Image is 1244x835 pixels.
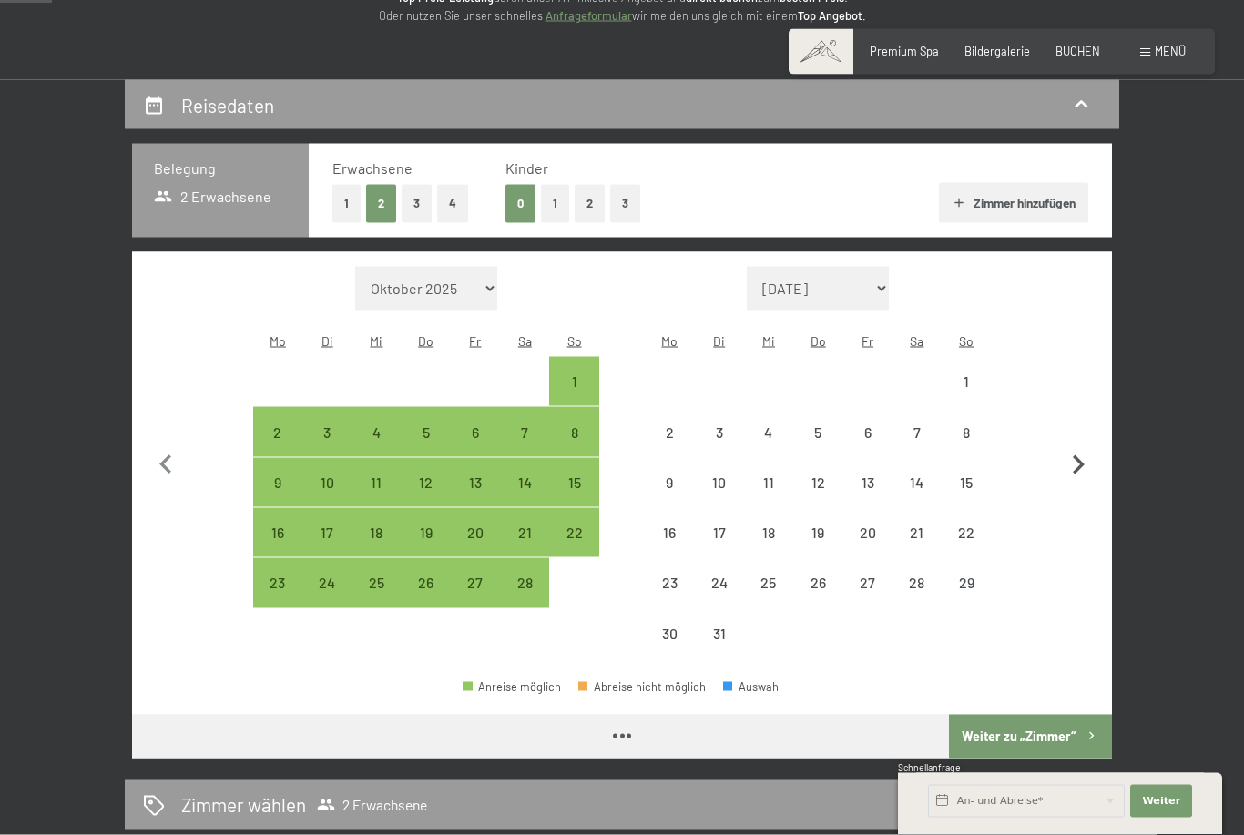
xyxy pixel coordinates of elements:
div: Anreise möglich [253,407,302,456]
div: Tue Feb 24 2026 [302,558,352,607]
div: 18 [746,525,791,571]
abbr: Donnerstag [811,333,826,349]
div: Sat Mar 14 2026 [892,458,942,507]
div: Anreise nicht möglich [645,407,694,456]
div: 14 [502,475,547,521]
div: 9 [255,475,301,521]
div: 4 [746,425,791,471]
div: Anreise möglich [549,407,598,456]
div: 6 [453,425,498,471]
span: Kinder [505,159,548,177]
div: Anreise möglich [253,508,302,557]
button: 3 [402,185,432,222]
div: Tue Feb 10 2026 [302,458,352,507]
div: Sat Mar 07 2026 [892,407,942,456]
div: Thu Feb 12 2026 [402,458,451,507]
div: 5 [403,425,449,471]
div: Thu Feb 05 2026 [402,407,451,456]
div: 16 [647,525,692,571]
div: 20 [844,525,890,571]
button: Zimmer hinzufügen [939,183,1087,223]
div: Fri Feb 20 2026 [451,508,500,557]
div: Anreise nicht möglich [645,558,694,607]
h2: Zimmer wählen [181,791,306,818]
div: Anreise möglich [352,458,401,507]
div: 23 [647,575,692,621]
div: 28 [894,575,940,621]
abbr: Sonntag [567,333,582,349]
div: 5 [795,425,841,471]
button: 2 [575,185,605,222]
abbr: Mittwoch [762,333,775,349]
div: 25 [353,575,399,621]
div: Anreise möglich [302,458,352,507]
div: 8 [551,425,597,471]
div: Anreise möglich [451,558,500,607]
div: Mon Feb 02 2026 [253,407,302,456]
div: 3 [304,425,350,471]
h3: Belegung [154,158,287,178]
div: 10 [304,475,350,521]
div: 11 [746,475,791,521]
div: 27 [844,575,890,621]
div: Anreise möglich [402,407,451,456]
div: Sat Feb 07 2026 [500,407,549,456]
div: Abreise nicht möglich [578,681,706,693]
div: Anreise nicht möglich [793,508,842,557]
div: 18 [353,525,399,571]
div: Anreise nicht möglich [892,558,942,607]
abbr: Montag [270,333,286,349]
div: 11 [353,475,399,521]
abbr: Dienstag [321,333,333,349]
div: Anreise nicht möglich [793,558,842,607]
abbr: Samstag [518,333,532,349]
div: 27 [453,575,498,621]
div: Anreise möglich [253,458,302,507]
button: Nächster Monat [1059,267,1097,659]
div: Anreise nicht möglich [842,508,892,557]
div: Anreise möglich [500,508,549,557]
div: Anreise nicht möglich [892,407,942,456]
div: Thu Mar 05 2026 [793,407,842,456]
button: 4 [437,185,468,222]
abbr: Freitag [469,333,481,349]
div: Anreise möglich [302,508,352,557]
div: Anreise nicht möglich [695,508,744,557]
button: Vorheriger Monat [147,267,185,659]
div: Anreise nicht möglich [842,558,892,607]
div: 7 [894,425,940,471]
div: 9 [647,475,692,521]
div: Anreise nicht möglich [645,458,694,507]
div: Anreise nicht möglich [942,558,991,607]
div: Anreise möglich [402,508,451,557]
div: 19 [795,525,841,571]
div: Mon Mar 23 2026 [645,558,694,607]
button: 0 [505,185,535,222]
div: Tue Mar 03 2026 [695,407,744,456]
div: 21 [894,525,940,571]
div: Anreise möglich [451,407,500,456]
div: 26 [403,575,449,621]
div: Anreise möglich [402,558,451,607]
div: Sun Feb 08 2026 [549,407,598,456]
abbr: Freitag [862,333,873,349]
div: Mon Mar 16 2026 [645,508,694,557]
div: Thu Mar 26 2026 [793,558,842,607]
div: Anreise nicht möglich [695,458,744,507]
div: Anreise möglich [302,558,352,607]
div: Tue Mar 17 2026 [695,508,744,557]
span: Schnellanfrage [898,762,961,773]
div: Wed Feb 25 2026 [352,558,401,607]
div: Anreise nicht möglich [942,508,991,557]
div: Tue Mar 24 2026 [695,558,744,607]
div: Wed Mar 04 2026 [744,407,793,456]
button: 1 [541,185,569,222]
div: 10 [697,475,742,521]
div: 21 [502,525,547,571]
div: Anreise möglich [352,558,401,607]
div: Sat Feb 14 2026 [500,458,549,507]
a: Anfrageformular [546,8,632,23]
span: Weiter [1142,794,1180,809]
div: 20 [453,525,498,571]
div: Anreise möglich [402,458,451,507]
